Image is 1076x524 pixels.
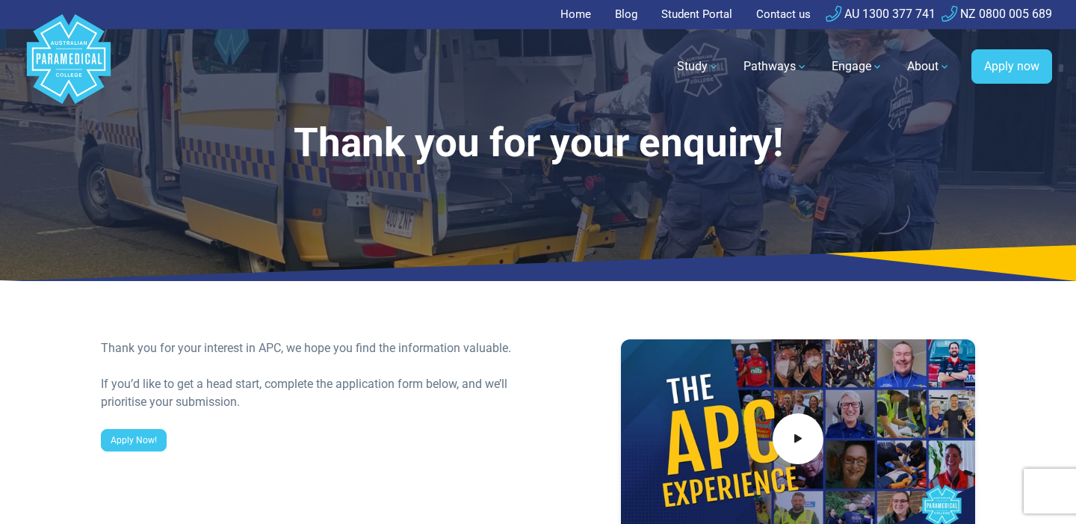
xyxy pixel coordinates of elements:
[823,46,892,87] a: Engage
[101,375,529,411] div: If you’d like to get a head start, complete the application form below, and we’ll prioritise your...
[101,120,975,167] h1: Thank you for your enquiry!
[971,49,1052,84] a: Apply now
[826,7,936,21] a: AU 1300 377 741
[101,429,167,451] a: Apply Now!
[24,29,114,105] a: Australian Paramedical College
[941,7,1052,21] a: NZ 0800 005 689
[735,46,817,87] a: Pathways
[101,339,529,357] div: Thank you for your interest in APC, we hope you find the information valuable.
[668,46,729,87] a: Study
[898,46,959,87] a: About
